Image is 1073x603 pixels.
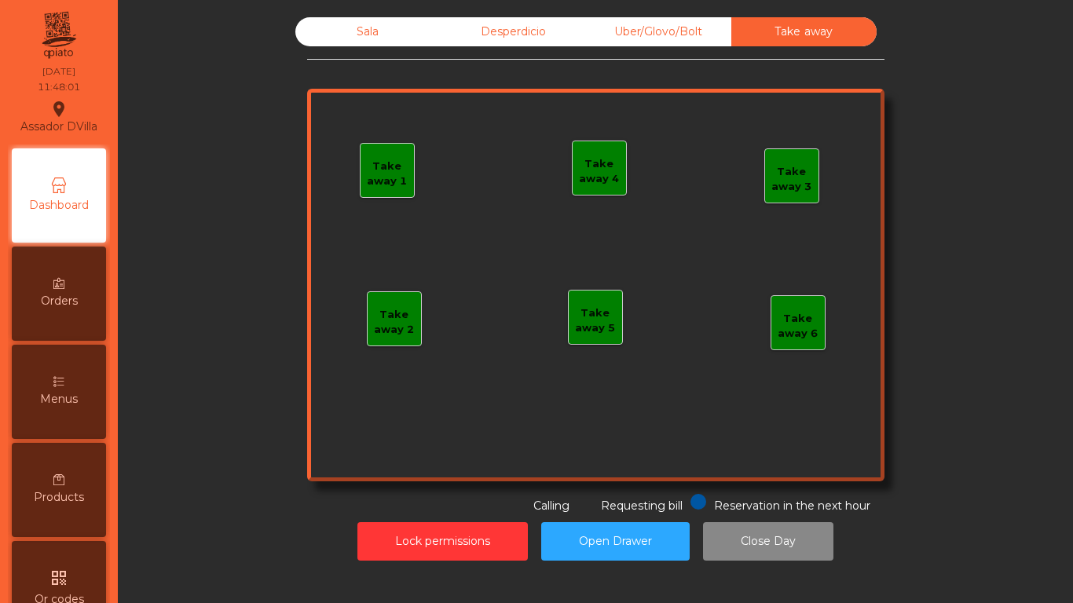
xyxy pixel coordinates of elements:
[20,97,97,137] div: Assador DVilla
[29,197,89,214] span: Dashboard
[49,568,68,587] i: qr_code
[601,499,683,513] span: Requesting bill
[39,8,78,63] img: qpiato
[295,17,441,46] div: Sala
[361,159,414,189] div: Take away 1
[541,522,690,561] button: Open Drawer
[771,311,825,342] div: Take away 6
[49,100,68,119] i: location_on
[569,305,622,336] div: Take away 5
[42,64,75,79] div: [DATE]
[731,17,877,46] div: Take away
[40,391,78,407] span: Menus
[357,522,528,561] button: Lock permissions
[703,522,833,561] button: Close Day
[765,164,818,195] div: Take away 3
[368,307,421,338] div: Take away 2
[714,499,870,513] span: Reservation in the next hour
[573,156,626,187] div: Take away 4
[41,293,78,309] span: Orders
[586,17,731,46] div: Uber/Glovo/Bolt
[441,17,586,46] div: Desperdicio
[533,499,569,513] span: Calling
[34,489,84,506] span: Products
[38,80,80,94] div: 11:48:01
